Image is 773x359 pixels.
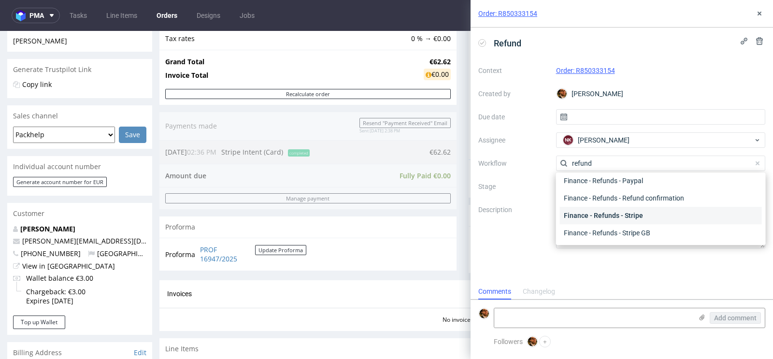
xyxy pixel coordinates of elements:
[64,8,93,23] a: Tasks
[523,284,555,300] div: Changelog
[13,146,107,156] button: Generate account number for EUR
[159,277,766,293] div: No invoices yet
[478,158,548,169] label: Workflow
[478,204,548,246] label: Description
[474,180,492,189] span: Tasks
[478,65,548,76] label: Context
[560,224,762,242] div: Finance - Refunds - Stripe GB
[556,67,615,74] a: Order: R850333154
[476,221,758,236] input: Type to create new task
[200,214,255,233] a: PROF 16947/2025
[20,193,75,202] a: [PERSON_NAME]
[701,199,758,211] div: Set due date
[13,285,65,298] button: Top up Wallet
[557,89,567,99] img: Matteo Corsico
[7,74,152,96] div: Sales channel
[396,2,451,14] td: 0 % → €0.00
[100,8,143,23] a: Line Items
[560,172,762,189] div: Finance - Refunds - Paypal
[134,317,146,327] a: Edit
[159,186,457,207] div: Proforma
[725,259,754,267] span: Invoice
[560,189,762,207] div: Finance - Refunds - Refund confirmation
[13,218,81,227] span: [PHONE_NUMBER]
[7,172,152,193] div: Customer
[191,8,226,23] a: Designs
[424,38,451,49] div: €0.00
[734,138,760,151] button: Send
[159,307,766,329] div: Line Items
[22,230,115,240] a: View in [GEOGRAPHIC_DATA]
[165,58,451,68] button: Recalculate order
[7,311,152,332] div: Billing Address
[494,338,523,345] span: Followers
[478,88,548,100] label: Created by
[556,156,766,171] input: Search...
[560,207,762,224] div: Finance - Refunds - Stripe
[165,26,204,35] strong: Grand Total
[167,259,192,267] span: Invoices
[151,8,183,23] a: Orders
[16,10,29,21] img: logo
[539,336,551,347] button: +
[26,243,93,252] span: Wallet balance €3.00
[478,181,548,192] label: Stage
[721,257,758,269] button: Invoice
[479,309,489,318] img: Matteo Corsico
[478,284,511,300] div: Comments
[26,265,93,275] span: Expires [DATE]
[165,213,198,234] td: Proforma
[490,35,525,51] span: Refund
[528,337,537,346] img: Matteo Corsico
[578,135,630,145] span: [PERSON_NAME]
[740,181,760,189] a: View all
[234,8,260,23] a: Jobs
[492,199,514,211] div: Refund
[119,96,146,112] input: Save
[563,135,573,145] figcaption: NK
[26,256,93,266] span: Chargeback: €3.00
[12,8,60,23] button: pma
[478,111,548,123] label: Due date
[556,86,766,101] div: [PERSON_NAME]
[478,134,548,146] label: Assignee
[29,12,44,19] span: pma
[22,49,52,58] a: Copy link
[165,40,208,49] strong: Invoice Total
[7,125,152,146] div: Individual account number
[7,28,152,49] div: Generate Trustpilot Link
[13,5,146,15] div: [PERSON_NAME]
[474,138,486,149] img: regular_mini_magick20250722-56-slg6ob.jpeg
[255,214,306,224] button: Update Proforma
[88,218,165,227] span: [GEOGRAPHIC_DATA]
[478,9,537,18] a: Order: R850333154
[165,2,396,14] td: Tax rates
[429,26,451,35] strong: €62.62
[22,205,189,215] a: [PERSON_NAME][EMAIL_ADDRESS][DOMAIN_NAME]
